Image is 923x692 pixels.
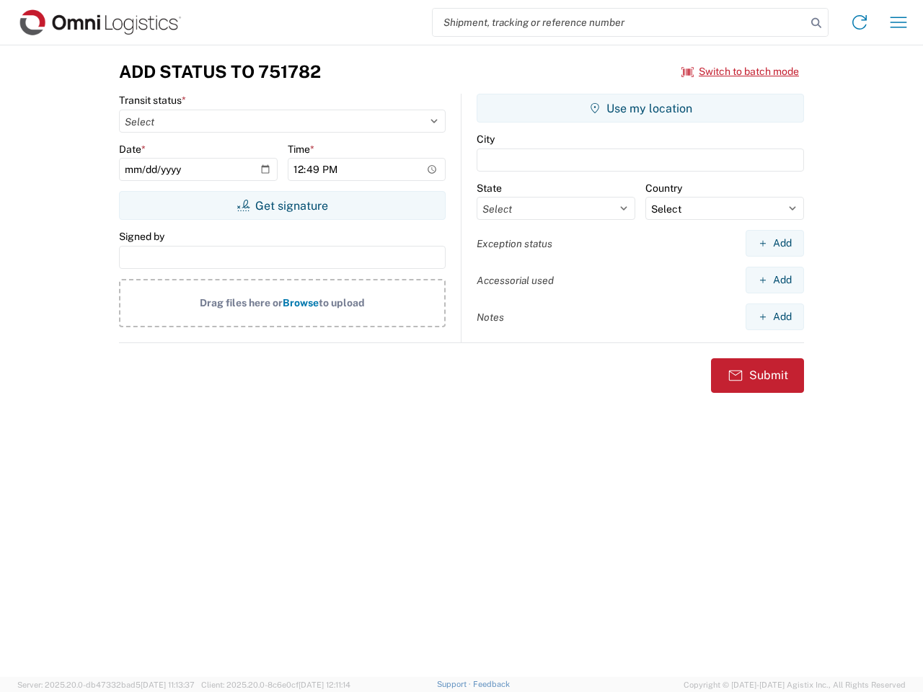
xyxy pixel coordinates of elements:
[711,358,804,393] button: Submit
[200,297,283,309] span: Drag files here or
[288,143,314,156] label: Time
[119,230,164,243] label: Signed by
[477,274,554,287] label: Accessorial used
[437,680,473,688] a: Support
[201,680,350,689] span: Client: 2025.20.0-8c6e0cf
[477,182,502,195] label: State
[319,297,365,309] span: to upload
[746,303,804,330] button: Add
[684,678,906,691] span: Copyright © [DATE]-[DATE] Agistix Inc., All Rights Reserved
[477,311,504,324] label: Notes
[477,237,552,250] label: Exception status
[283,297,319,309] span: Browse
[119,143,146,156] label: Date
[681,60,799,84] button: Switch to batch mode
[746,267,804,293] button: Add
[299,680,350,689] span: [DATE] 12:11:14
[119,191,446,220] button: Get signature
[473,680,510,688] a: Feedback
[141,680,195,689] span: [DATE] 11:13:37
[645,182,682,195] label: Country
[119,94,186,107] label: Transit status
[17,680,195,689] span: Server: 2025.20.0-db47332bad5
[477,94,804,123] button: Use my location
[119,61,321,82] h3: Add Status to 751782
[746,230,804,257] button: Add
[477,133,495,146] label: City
[433,9,806,36] input: Shipment, tracking or reference number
